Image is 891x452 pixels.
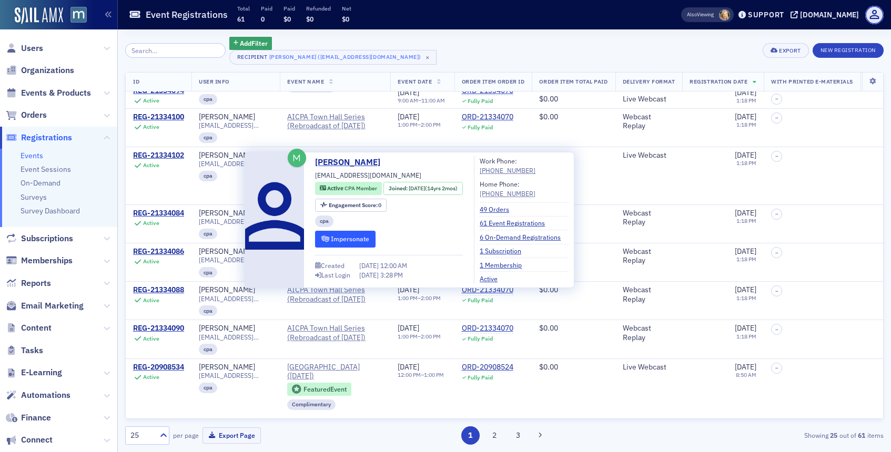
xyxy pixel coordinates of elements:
[133,324,184,333] a: REG-21334090
[426,150,447,160] span: [DATE]
[735,323,756,333] span: [DATE]
[202,427,261,444] button: Export Page
[315,215,333,228] div: cpa
[133,285,184,295] a: REG-21334088
[70,7,87,23] img: SailAMX
[130,430,154,441] div: 25
[735,208,756,218] span: [DATE]
[398,78,432,85] span: Event Date
[320,184,377,193] a: Active CPA Member
[690,78,747,85] span: Registration Date
[480,232,569,242] a: 6 On-Demand Registrations
[735,150,756,160] span: [DATE]
[800,10,859,19] div: [DOMAIN_NAME]
[21,151,43,160] a: Events
[736,121,756,128] time: 1:18 PM
[380,261,407,270] span: 12:00 AM
[359,271,380,279] span: [DATE]
[199,295,272,303] span: [EMAIL_ADDRESS][DOMAIN_NAME]
[315,231,376,247] button: Impersonate
[306,5,331,12] p: Refunded
[687,11,714,18] span: Viewing
[287,285,383,304] a: AICPA Town Hall Series (Rebroadcast of [DATE])
[735,362,756,372] span: [DATE]
[468,98,493,105] div: Fully Paid
[409,184,425,192] span: [DATE]
[398,323,419,333] span: [DATE]
[143,220,159,227] div: Active
[315,199,387,212] div: Engagement Score: 0
[21,278,51,289] span: Reports
[133,151,184,160] a: REG-21334102
[329,202,382,208] div: 0
[287,324,383,342] a: AICPA Town Hall Series (Rebroadcast of [DATE])
[133,112,184,122] a: REG-21334100
[21,322,52,334] span: Content
[485,426,503,445] button: 2
[775,153,778,159] span: –
[480,189,535,198] a: [PHONE_NUMBER]
[199,209,255,218] a: [PERSON_NAME]
[775,250,778,256] span: –
[199,112,255,122] a: [PERSON_NAME]
[623,151,675,160] div: Live Webcast
[735,246,756,256] span: [DATE]
[199,151,255,160] a: [PERSON_NAME]
[480,246,529,255] a: 1 Subscription
[813,43,884,58] button: New Registration
[813,45,884,54] a: New Registration
[462,285,513,295] a: ORD-21334070
[398,371,421,378] time: 12:00 PM
[480,204,517,214] a: 49 Orders
[828,430,839,440] strong: 25
[287,151,383,160] span: 2025 CPA Summit
[21,206,80,215] a: Survey Dashboard
[735,285,756,294] span: [DATE]
[462,112,513,122] a: ORD-21334070
[736,217,756,224] time: 1:18 PM
[21,109,47,121] span: Orders
[173,430,199,440] label: per page
[283,5,295,12] p: Paid
[261,5,272,12] p: Paid
[480,156,535,176] div: Work Phone:
[21,65,74,76] span: Organizations
[303,386,347,392] div: Featured Event
[6,300,84,312] a: Email Marketing
[199,256,272,264] span: [EMAIL_ADDRESS][DOMAIN_NAME]
[865,6,884,24] span: Profile
[383,182,462,195] div: Joined: 2011-07-15 00:00:00
[287,363,383,381] span: MACPA Town Hall (May 2025)
[623,363,675,372] div: Live Webcast
[287,78,324,85] span: Event Name
[736,97,756,105] time: 1:18 PM
[398,150,419,160] span: [DATE]
[736,255,756,263] time: 1:18 PM
[287,383,351,396] div: Featured Event
[315,170,421,180] span: [EMAIL_ADDRESS][DOMAIN_NAME]
[539,323,558,333] span: $0.00
[199,383,217,393] div: cpa
[468,124,493,131] div: Fully Paid
[199,333,272,341] span: [EMAIL_ADDRESS][DOMAIN_NAME]
[398,333,418,340] time: 1:00 PM
[421,121,441,128] time: 2:00 PM
[199,229,217,239] div: cpa
[6,43,43,54] a: Users
[287,112,383,131] a: AICPA Town Hall Series (Rebroadcast of [DATE])
[539,78,607,85] span: Order Item Total Paid
[409,184,458,193] div: (14yrs 2mos)
[342,15,349,23] span: $0
[199,324,255,333] a: [PERSON_NAME]
[306,15,313,23] span: $0
[480,179,535,199] div: Home Phone:
[462,324,513,333] a: ORD-21334070
[199,363,255,372] a: [PERSON_NAME]
[736,159,756,167] time: 1:18 PM
[771,78,853,85] span: With Printed E-Materials
[21,367,62,378] span: E-Learning
[423,53,432,62] span: ×
[398,121,418,128] time: 1:00 PM
[775,326,778,333] span: –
